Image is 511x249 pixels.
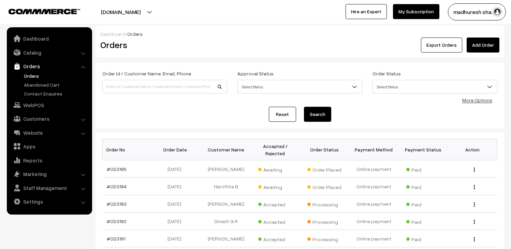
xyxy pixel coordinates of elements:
a: #OD3182 [107,218,127,224]
td: Harrithha B [201,178,251,195]
a: #OD3183 [107,201,127,207]
td: Online payment [349,160,399,178]
a: WebPOS [9,99,90,111]
button: Export Orders [421,38,462,53]
td: [DATE] [152,195,201,213]
a: Contact Enquires [22,90,90,97]
a: Apps [9,140,90,152]
span: Paid [406,164,440,173]
a: My Subscription [393,4,439,19]
button: madhuresh sha… [448,3,506,20]
label: Order Status [373,70,401,77]
button: [DOMAIN_NAME] [77,3,164,20]
a: Reports [9,154,90,166]
span: Processing [307,217,341,225]
img: Menu [474,202,475,207]
td: Dinesh G R [201,213,251,230]
button: Search [304,107,331,122]
span: Accepted [258,199,292,208]
a: Website [9,127,90,139]
span: Orders [127,31,143,37]
th: Accepted / Rejected [250,139,300,160]
a: Hire an Expert [346,4,387,19]
a: Orders [22,72,90,79]
span: Select Status [238,81,362,93]
th: Order Status [300,139,349,160]
td: [PERSON_NAME] [201,195,251,213]
span: Select Status [373,81,497,93]
span: Order Placed [307,164,341,173]
img: Menu [474,185,475,189]
a: #OD3181 [107,236,126,241]
span: Paid [406,199,440,208]
span: Awaiting [258,182,292,191]
h2: Orders [100,40,227,50]
a: Add Order [467,38,499,53]
a: Staff Management [9,182,90,194]
img: user [492,7,502,17]
td: Online payment [349,178,399,195]
span: Order Placed [307,182,341,191]
td: [DATE] [152,213,201,230]
a: Orders [9,60,90,72]
a: Catalog [9,46,90,59]
td: [PERSON_NAME] [201,160,251,178]
th: Order No [103,139,152,160]
th: Order Date [152,139,201,160]
span: Paid [406,217,440,225]
span: Awaiting [258,164,292,173]
a: Abandoned Cart [22,81,90,88]
th: Customer Name [201,139,251,160]
a: More Options [462,97,492,103]
a: Marketing [9,168,90,180]
div: / [100,30,499,38]
th: Payment Method [349,139,399,160]
a: Reset [269,107,296,122]
img: Menu [474,220,475,224]
th: Payment Status [398,139,448,160]
a: #OD3184 [107,184,127,189]
img: Menu [474,167,475,172]
td: [DATE] [152,178,201,195]
td: Online payment [349,230,399,247]
td: Online payment [349,195,399,213]
a: Dashboard [100,31,125,37]
a: Customers [9,113,90,125]
span: Accepted [258,234,292,243]
span: Select Status [237,80,362,93]
td: Online payment [349,213,399,230]
span: Accepted [258,217,292,225]
span: Paid [406,234,440,243]
span: Paid [406,182,440,191]
label: Approval Status [237,70,274,77]
td: [DATE] [152,160,201,178]
a: COMMMERCE [9,7,68,15]
img: COMMMERCE [9,9,80,14]
label: Order Id / Customer Name, Email, Phone [102,70,191,77]
span: Processing [307,234,341,243]
span: Select Status [373,80,497,93]
img: Menu [474,237,475,241]
a: #OD3185 [107,166,127,172]
span: Processing [307,199,341,208]
th: Action [448,139,497,160]
td: [PERSON_NAME] [201,230,251,247]
td: [DATE] [152,230,201,247]
a: Dashboard [9,32,90,45]
a: Settings [9,195,90,208]
input: Order Id / Customer Name / Customer Email / Customer Phone [102,80,227,93]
